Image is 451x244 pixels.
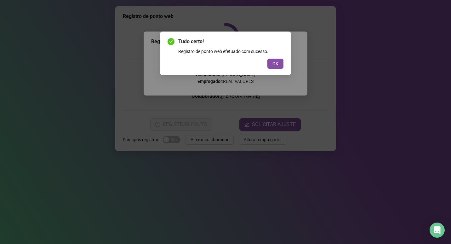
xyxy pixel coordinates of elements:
div: Open Intercom Messenger [430,223,445,238]
span: check-circle [168,38,174,45]
span: Tudo certo! [178,38,283,45]
button: OK [267,59,283,69]
div: Registro de ponto web efetuado com sucesso. [178,48,283,55]
span: OK [272,60,278,67]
